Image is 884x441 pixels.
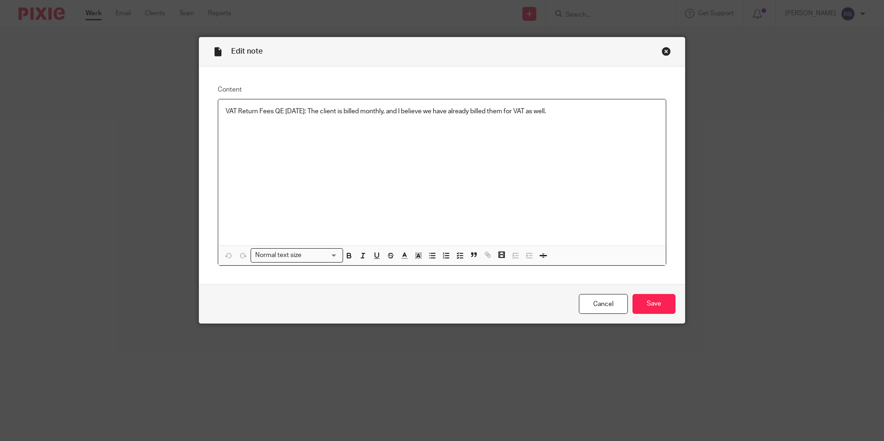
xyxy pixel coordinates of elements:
[251,248,343,263] div: Search for option
[632,294,675,314] input: Save
[579,294,628,314] a: Cancel
[253,251,303,260] span: Normal text size
[218,85,666,94] label: Content
[226,107,658,116] p: VAT Return Fees QE [DATE]: The client is billed monthly, and I believe we have already billed the...
[662,47,671,56] div: Close this dialog window
[304,251,338,260] input: Search for option
[231,48,263,55] span: Edit note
